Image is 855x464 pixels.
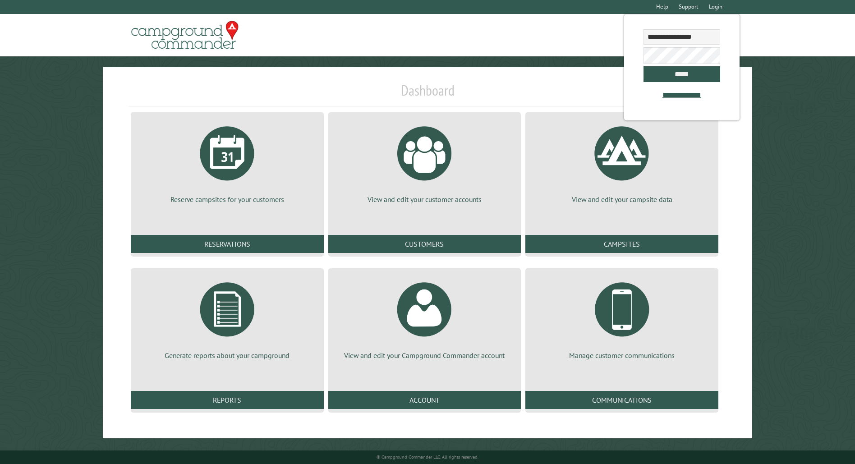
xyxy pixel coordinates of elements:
[377,454,478,460] small: © Campground Commander LLC. All rights reserved.
[129,18,241,53] img: Campground Commander
[536,350,708,360] p: Manage customer communications
[142,194,313,204] p: Reserve campsites for your customers
[142,276,313,360] a: Generate reports about your campground
[328,391,521,409] a: Account
[339,194,510,204] p: View and edit your customer accounts
[536,194,708,204] p: View and edit your campsite data
[142,119,313,204] a: Reserve campsites for your customers
[339,119,510,204] a: View and edit your customer accounts
[339,276,510,360] a: View and edit your Campground Commander account
[536,276,708,360] a: Manage customer communications
[525,235,718,253] a: Campsites
[142,350,313,360] p: Generate reports about your campground
[131,235,324,253] a: Reservations
[536,119,708,204] a: View and edit your campsite data
[328,235,521,253] a: Customers
[525,391,718,409] a: Communications
[129,82,726,106] h1: Dashboard
[339,350,510,360] p: View and edit your Campground Commander account
[131,391,324,409] a: Reports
